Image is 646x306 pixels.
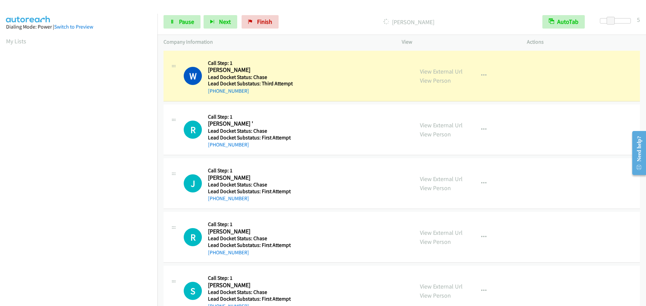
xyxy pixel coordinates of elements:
[208,235,294,242] h5: Lead Docket Status: Chase
[208,242,294,249] h5: Lead Docket Substatus: First Attempt
[527,38,640,46] p: Actions
[208,275,294,281] h5: Call Step: 1
[208,88,249,94] a: [PHONE_NUMBER]
[208,74,294,81] h5: Lead Docket Status: Chase
[208,181,294,188] h5: Lead Docket Status: Chase
[420,292,451,299] a: View Person
[208,60,294,67] h5: Call Step: 1
[184,174,202,192] h1: J
[184,121,202,139] h1: R
[208,249,249,256] a: [PHONE_NUMBER]
[208,66,294,74] h2: [PERSON_NAME]
[54,24,93,30] a: Switch to Preview
[184,228,202,246] h1: R
[420,238,451,246] a: View Person
[6,37,26,45] a: My Lists
[208,128,294,134] h5: Lead Docket Status: Chase
[208,174,294,182] h2: [PERSON_NAME]
[164,38,390,46] p: Company Information
[184,282,202,300] h1: S
[420,77,451,84] a: View Person
[420,130,451,138] a: View Person
[257,18,272,26] span: Finish
[179,18,194,26] span: Pause
[208,296,294,302] h5: Lead Docket Substatus: First Attempt
[208,188,294,195] h5: Lead Docket Substatus: First Attempt
[184,121,202,139] div: The call is yet to be attempted
[420,229,463,236] a: View External Url
[420,282,463,290] a: View External Url
[420,175,463,183] a: View External Url
[288,17,530,27] p: [PERSON_NAME]
[637,15,640,24] div: 5
[242,15,279,29] a: Finish
[420,121,463,129] a: View External Url
[420,184,451,192] a: View Person
[6,23,151,31] div: Dialing Mode: Power |
[208,80,294,87] h5: Lead Docket Substatus: Third Attempt
[219,18,231,26] span: Next
[402,38,515,46] p: View
[208,134,294,141] h5: Lead Docket Substatus: First Attempt
[208,228,294,235] h2: [PERSON_NAME]
[208,289,294,296] h5: Lead Docket Status: Chase
[208,195,249,202] a: [PHONE_NUMBER]
[204,15,237,29] button: Next
[184,228,202,246] div: The call is yet to be attempted
[184,174,202,192] div: The call is yet to be attempted
[208,221,294,228] h5: Call Step: 1
[208,141,249,148] a: [PHONE_NUMBER]
[208,281,294,289] h2: [PERSON_NAME]
[420,68,463,75] a: View External Url
[208,114,294,120] h5: Call Step: 1
[184,67,202,85] h1: W
[542,15,585,29] button: AutoTab
[208,120,294,128] h2: [PERSON_NAME] '
[626,126,646,180] iframe: Resource Center
[164,15,201,29] a: Pause
[184,282,202,300] div: The call is yet to be attempted
[208,167,294,174] h5: Call Step: 1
